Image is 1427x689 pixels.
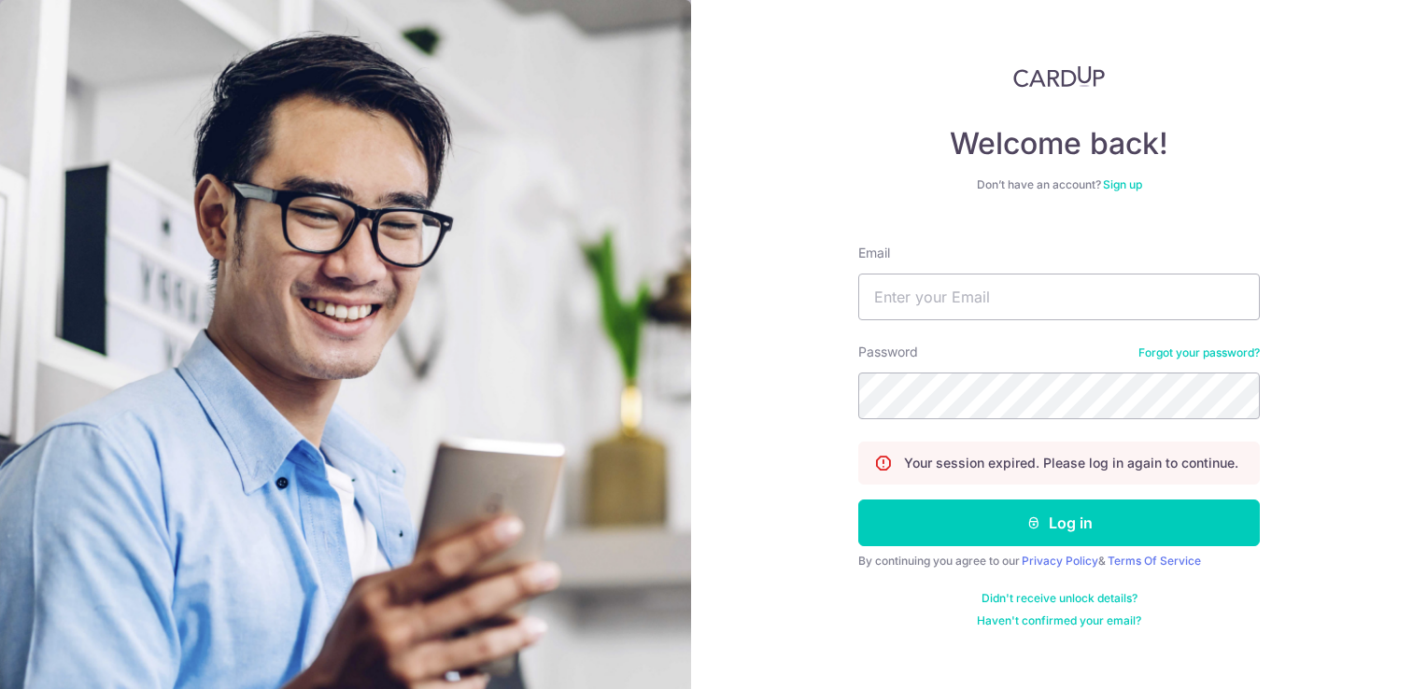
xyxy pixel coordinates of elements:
[982,591,1137,606] a: Didn't receive unlock details?
[858,244,890,262] label: Email
[1022,554,1098,568] a: Privacy Policy
[858,554,1260,569] div: By continuing you agree to our &
[858,343,918,361] label: Password
[904,454,1238,472] p: Your session expired. Please log in again to continue.
[858,125,1260,162] h4: Welcome back!
[858,274,1260,320] input: Enter your Email
[858,177,1260,192] div: Don’t have an account?
[977,613,1141,628] a: Haven't confirmed your email?
[1108,554,1201,568] a: Terms Of Service
[1103,177,1142,191] a: Sign up
[1013,65,1105,88] img: CardUp Logo
[858,499,1260,546] button: Log in
[1138,345,1260,360] a: Forgot your password?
